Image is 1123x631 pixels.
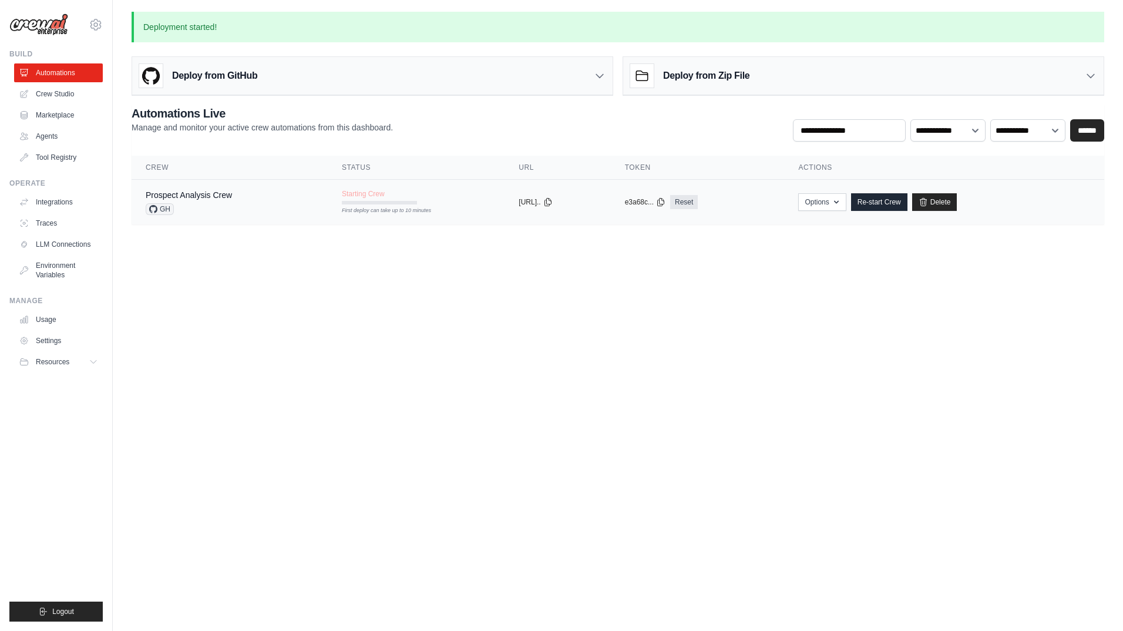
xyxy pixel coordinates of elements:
th: Actions [784,156,1104,180]
span: Logout [52,607,74,616]
div: First deploy can take up to 10 minutes [342,207,417,215]
button: Resources [14,353,103,371]
a: Reset [670,195,698,209]
a: Usage [14,310,103,329]
a: Delete [912,193,957,211]
a: Automations [14,63,103,82]
a: Integrations [14,193,103,212]
h2: Automations Live [132,105,393,122]
a: Settings [14,331,103,350]
a: Tool Registry [14,148,103,167]
span: Resources [36,357,69,367]
th: Crew [132,156,328,180]
p: Deployment started! [132,12,1104,42]
div: Operate [9,179,103,188]
img: GitHub Logo [139,64,163,88]
th: Status [328,156,505,180]
div: Build [9,49,103,59]
a: Re-start Crew [851,193,907,211]
h3: Deploy from Zip File [663,69,749,83]
span: Starting Crew [342,189,385,199]
a: Traces [14,214,103,233]
a: Agents [14,127,103,146]
a: Environment Variables [14,256,103,284]
h3: Deploy from GitHub [172,69,257,83]
span: GH [146,203,174,215]
button: Logout [9,602,103,622]
button: e3a68c... [625,197,665,207]
a: Crew Studio [14,85,103,103]
th: URL [505,156,610,180]
a: LLM Connections [14,235,103,254]
button: Options [798,193,846,211]
a: Prospect Analysis Crew [146,190,232,200]
div: Manage [9,296,103,306]
th: Token [611,156,785,180]
a: Marketplace [14,106,103,125]
img: Logo [9,14,68,36]
p: Manage and monitor your active crew automations from this dashboard. [132,122,393,133]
